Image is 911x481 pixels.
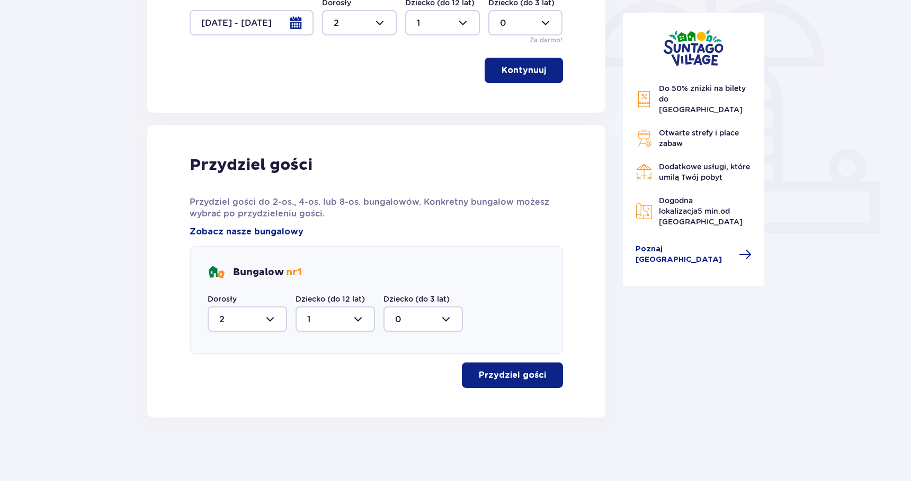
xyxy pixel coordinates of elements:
button: Przydziel gości [462,362,563,388]
span: Otwarte strefy i place zabaw [659,129,739,148]
label: Dorosły [208,294,237,304]
img: Restaurant Icon [636,164,653,180]
button: Kontynuuj [485,58,563,83]
p: Przydziel gości [479,369,546,381]
span: nr 1 [286,266,302,278]
span: 5 min. [698,207,720,215]
p: Za darmo! [530,35,562,45]
label: Dziecko (do 3 lat) [383,294,450,304]
span: Do 50% zniżki na bilety do [GEOGRAPHIC_DATA] [659,84,746,114]
a: Zobacz nasze bungalowy [190,226,303,238]
label: Dziecko (do 12 lat) [296,294,365,304]
p: Bungalow [233,266,302,279]
span: Dodatkowe usługi, które umilą Twój pobyt [659,162,750,181]
img: Discount Icon [636,90,653,108]
span: Poznaj [GEOGRAPHIC_DATA] [636,244,733,265]
p: Przydziel gości do 2-os., 4-os. lub 8-os. bungalowów. Konkretny bungalow możesz wybrać po przydzi... [190,196,563,220]
img: Grill Icon [636,130,653,147]
span: Dogodna lokalizacja od [GEOGRAPHIC_DATA] [659,196,743,226]
p: Przydziel gości [190,155,312,175]
img: Map Icon [636,203,653,220]
img: Suntago Village [663,30,724,66]
p: Kontynuuj [502,65,546,76]
img: bungalows Icon [208,264,225,281]
a: Poznaj [GEOGRAPHIC_DATA] [636,244,752,265]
